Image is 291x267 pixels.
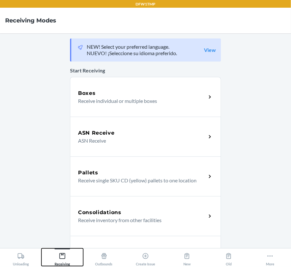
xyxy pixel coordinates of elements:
[95,250,113,266] div: Outbounds
[266,250,274,266] div: More
[55,250,70,266] div: Receiving
[70,67,221,74] p: Start Receiving
[136,250,155,266] div: Create Issue
[87,50,177,56] p: NUEVO! ¡Seleccione su idioma preferido.
[70,156,221,196] a: PalletsReceive single SKU CD (yellow) pallets to one location
[125,248,166,266] button: Create Issue
[78,137,201,145] p: ASN Receive
[136,1,155,7] p: DFW1TMP
[78,89,96,97] h5: Boxes
[204,47,216,53] a: View
[166,248,208,266] button: New
[78,216,201,224] p: Receive inventory from other facilities
[78,97,201,105] p: Receive individual or multiple boxes
[183,250,191,266] div: New
[41,248,83,266] button: Receiving
[83,248,125,266] button: Outbounds
[78,169,98,177] h5: Pallets
[70,117,221,156] a: ASN ReceiveASN Receive
[78,177,201,184] p: Receive single SKU CD (yellow) pallets to one location
[78,129,115,137] h5: ASN Receive
[225,250,232,266] div: Old
[87,44,177,50] p: NEW! Select your preferred language.
[208,248,249,266] button: Old
[5,16,56,25] h4: Receiving Modes
[70,196,221,236] a: ConsolidationsReceive inventory from other facilities
[250,248,291,266] button: More
[70,77,221,117] a: BoxesReceive individual or multiple boxes
[13,250,29,266] div: Unloading
[78,209,121,216] h5: Consolidations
